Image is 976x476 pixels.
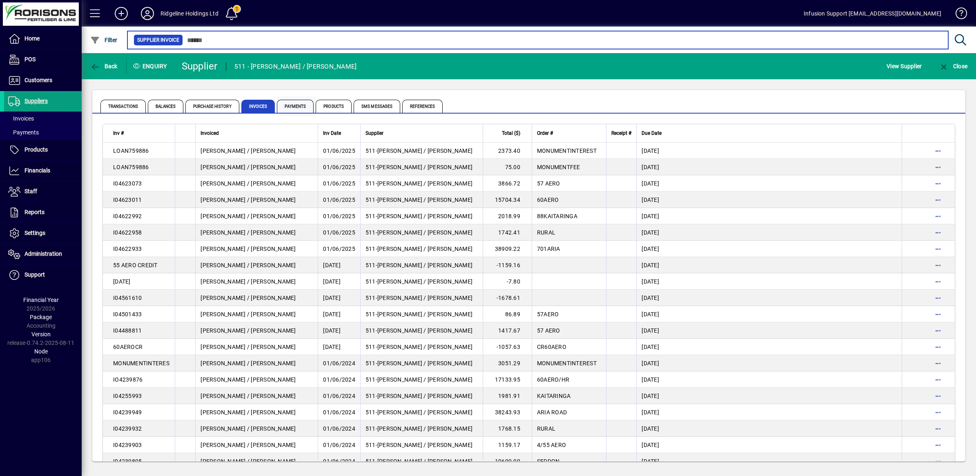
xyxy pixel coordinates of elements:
div: Enquiry [127,60,176,73]
span: Payments [277,100,314,113]
td: [DATE] [636,257,902,273]
div: Due Date [642,129,897,138]
td: 01/06/2025 [318,224,360,241]
span: Total ($) [502,129,520,138]
td: - [360,404,483,420]
td: - [360,192,483,208]
td: -1159.16 [483,257,532,273]
td: 01/06/2025 [318,159,360,175]
span: Financial Year [23,297,59,303]
span: [PERSON_NAME] / [PERSON_NAME] [377,360,472,366]
div: Inv Date [323,129,355,138]
a: Support [4,265,82,285]
button: More options [931,259,945,272]
td: 38243.93 [483,404,532,420]
a: Products [4,140,82,160]
td: 01/06/2024 [318,437,360,453]
span: 511 [365,442,376,448]
button: More options [931,177,945,190]
span: [PERSON_NAME] / [PERSON_NAME] [201,295,296,301]
span: Support [25,271,45,278]
span: [PERSON_NAME] / [PERSON_NAME] [377,393,472,399]
span: [PERSON_NAME] / [PERSON_NAME] [377,180,472,187]
span: View Supplier [887,60,922,73]
span: I04239895 [113,458,142,465]
button: More options [931,275,945,288]
span: 88KAITARINGA [537,213,577,219]
span: 57AERO [537,311,559,317]
td: 17133.95 [483,371,532,388]
span: I04488811 [113,327,142,334]
div: Supplier [365,129,478,138]
button: View Supplier [885,59,924,74]
span: I04623011 [113,197,142,203]
span: Inv Date [323,129,341,138]
td: [DATE] [318,290,360,306]
a: Payments [4,125,82,139]
a: Administration [4,244,82,264]
button: More options [931,144,945,157]
span: Financials [25,167,50,174]
span: [PERSON_NAME] / [PERSON_NAME] [377,327,472,334]
button: More options [931,226,945,239]
div: Ridgeline Holdings Ltd [160,7,218,20]
span: 511 [365,311,376,317]
span: 511 [365,262,376,268]
span: [PERSON_NAME] / [PERSON_NAME] [201,262,296,268]
button: Close [937,59,969,74]
span: [PERSON_NAME] / [PERSON_NAME] [377,458,472,465]
button: More options [931,308,945,321]
td: 1768.15 [483,420,532,437]
button: More options [931,324,945,337]
span: Receipt # [611,129,631,138]
span: [PERSON_NAME] / [PERSON_NAME] [201,311,296,317]
span: Home [25,35,40,42]
span: [PERSON_NAME] / [PERSON_NAME] [377,344,472,350]
span: 511 [365,327,376,334]
td: 01/06/2024 [318,453,360,469]
td: 75.00 [483,159,532,175]
td: [DATE] [318,257,360,273]
span: Order # [537,129,553,138]
td: - [360,437,483,453]
span: Invoiced [201,129,219,138]
span: [DATE] [113,278,131,285]
a: POS [4,49,82,70]
span: [PERSON_NAME] / [PERSON_NAME] [201,213,296,219]
span: [PERSON_NAME] / [PERSON_NAME] [377,278,472,285]
span: 57 AERO [537,327,560,334]
td: [DATE] [636,437,902,453]
span: [PERSON_NAME] / [PERSON_NAME] [201,393,296,399]
td: 3051.29 [483,355,532,371]
span: 511 [365,376,376,383]
span: Products [25,146,48,153]
span: [PERSON_NAME] / [PERSON_NAME] [377,246,472,252]
td: 01/06/2025 [318,143,360,159]
span: 511 [365,164,376,170]
span: [PERSON_NAME] / [PERSON_NAME] [201,442,296,448]
span: I04255993 [113,393,142,399]
td: [DATE] [636,159,902,175]
span: POS [25,56,36,63]
span: 511 [365,213,376,219]
span: MONUMENTINTEREST [537,147,597,154]
td: - [360,175,483,192]
button: Back [88,59,120,74]
td: [DATE] [636,273,902,290]
span: SMS Messages [354,100,400,113]
button: More options [931,242,945,255]
span: [PERSON_NAME] / [PERSON_NAME] [377,376,472,383]
td: [DATE] [636,355,902,371]
span: Inv # [113,129,124,138]
td: 10600.00 [483,453,532,469]
button: More options [931,389,945,402]
span: MONUMENTINTEREST [537,360,597,366]
td: [DATE] [636,241,902,257]
td: 1742.41 [483,224,532,241]
span: I04622933 [113,246,142,252]
div: Supplier [182,60,218,73]
div: Infusion Support [EMAIL_ADDRESS][DOMAIN_NAME] [804,7,941,20]
span: RURAL [537,425,555,432]
span: [PERSON_NAME] / [PERSON_NAME] [201,425,296,432]
span: [PERSON_NAME] / [PERSON_NAME] [201,458,296,465]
